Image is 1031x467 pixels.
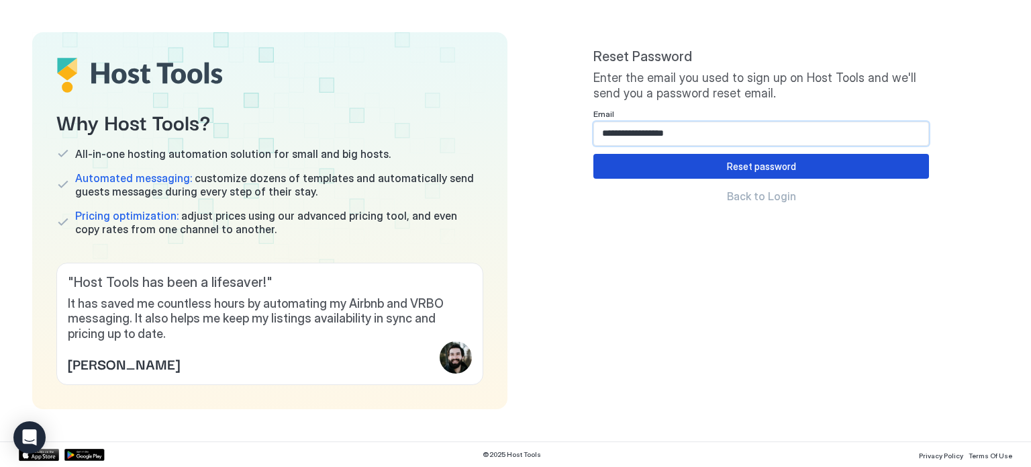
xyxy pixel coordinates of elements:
a: Terms Of Use [969,448,1012,462]
div: profile [440,341,472,374]
span: All-in-one hosting automation solution for small and big hosts. [75,147,391,161]
span: Email [593,109,614,119]
span: Pricing optimization: [75,209,179,222]
span: Terms Of Use [969,452,1012,460]
span: It has saved me countless hours by automating my Airbnb and VRBO messaging. It also helps me keep... [68,296,472,342]
a: App Store [19,449,59,461]
span: Automated messaging: [75,171,192,185]
a: Privacy Policy [919,448,963,462]
span: customize dozens of templates and automatically send guests messages during every step of their s... [75,171,483,198]
span: Back to Login [727,189,796,203]
span: adjust prices using our advanced pricing tool, and even copy rates from one channel to another. [75,209,483,236]
button: Reset password [593,154,929,179]
span: © 2025 Host Tools [483,450,541,459]
span: [PERSON_NAME] [68,353,180,374]
input: Input Field [594,122,928,145]
a: Back to Login [593,189,929,203]
div: Open Intercom Messenger [13,421,46,454]
span: " Host Tools has been a lifesaver! " [68,274,472,291]
span: Privacy Policy [919,452,963,460]
div: Reset password [727,159,796,173]
span: Reset Password [593,48,929,65]
a: Google Play Store [64,449,105,461]
span: Enter the email you used to sign up on Host Tools and we'll send you a password reset email. [593,71,929,101]
span: Why Host Tools? [56,106,483,136]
